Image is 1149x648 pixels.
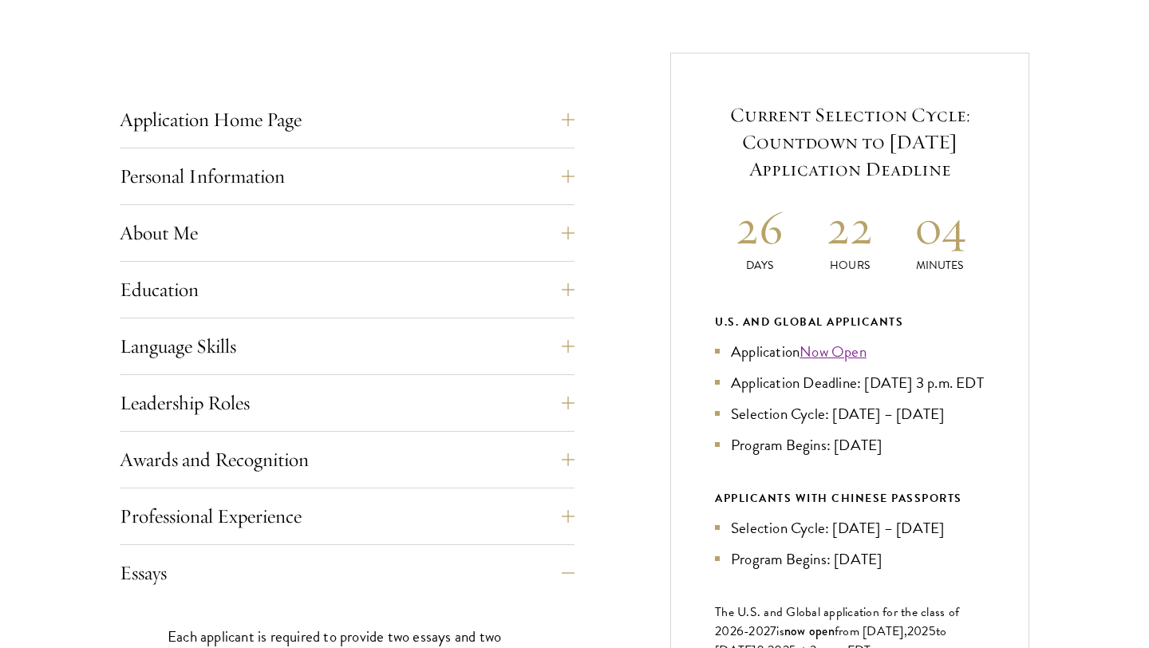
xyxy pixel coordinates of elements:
[784,622,835,640] span: now open
[715,312,985,332] div: U.S. and Global Applicants
[805,257,895,274] p: Hours
[744,622,770,641] span: -202
[770,622,776,641] span: 7
[894,197,985,257] h2: 04
[120,157,574,196] button: Personal Information
[715,516,985,539] li: Selection Cycle: [DATE] – [DATE]
[120,327,574,365] button: Language Skills
[120,271,574,309] button: Education
[120,441,574,479] button: Awards and Recognition
[776,622,784,641] span: is
[715,547,985,571] li: Program Begins: [DATE]
[715,488,985,508] div: APPLICANTS WITH CHINESE PASSPORTS
[715,371,985,394] li: Application Deadline: [DATE] 3 p.m. EDT
[736,622,744,641] span: 6
[120,384,574,422] button: Leadership Roles
[120,554,574,592] button: Essays
[800,340,867,363] a: Now Open
[835,622,907,641] span: from [DATE],
[715,197,805,257] h2: 26
[120,214,574,252] button: About Me
[715,101,985,183] h5: Current Selection Cycle: Countdown to [DATE] Application Deadline
[894,257,985,274] p: Minutes
[715,340,985,363] li: Application
[929,622,936,641] span: 5
[907,622,929,641] span: 202
[120,497,574,535] button: Professional Experience
[715,257,805,274] p: Days
[715,603,959,641] span: The U.S. and Global application for the class of 202
[120,101,574,139] button: Application Home Page
[715,402,985,425] li: Selection Cycle: [DATE] – [DATE]
[805,197,895,257] h2: 22
[715,433,985,456] li: Program Begins: [DATE]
